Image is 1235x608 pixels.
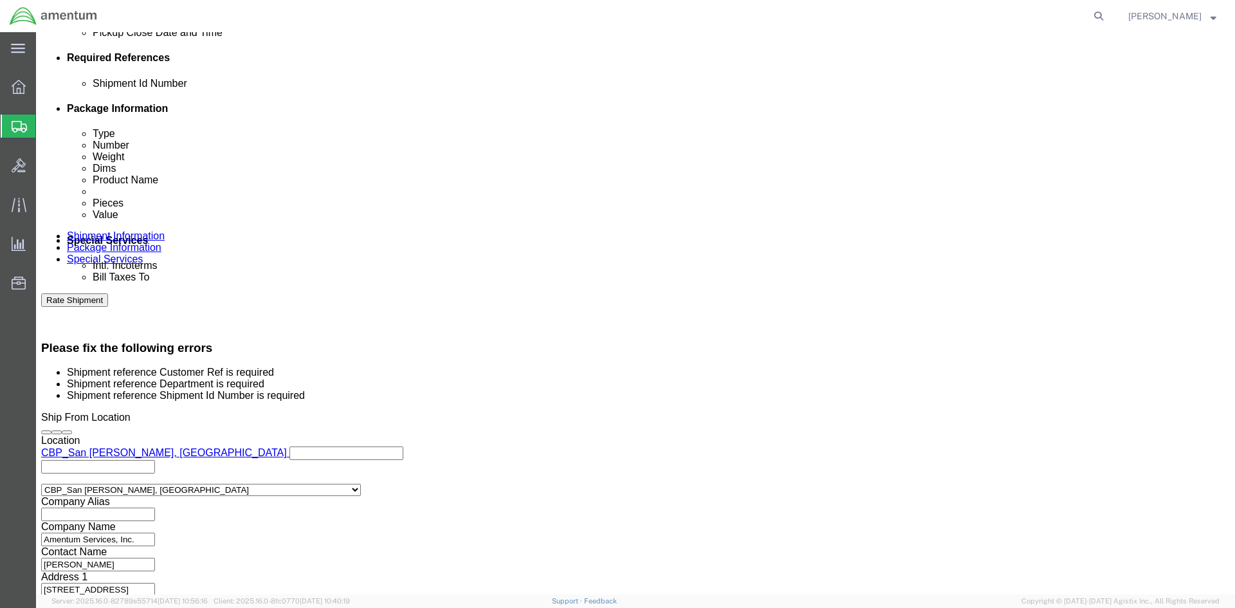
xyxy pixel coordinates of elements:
[51,597,208,605] span: Server: 2025.16.0-82789e55714
[1128,8,1217,24] button: [PERSON_NAME]
[36,32,1235,594] iframe: FS Legacy Container
[584,597,617,605] a: Feedback
[158,597,208,605] span: [DATE] 10:56:16
[300,597,350,605] span: [DATE] 10:40:19
[9,6,98,26] img: logo
[1021,596,1220,607] span: Copyright © [DATE]-[DATE] Agistix Inc., All Rights Reserved
[552,597,584,605] a: Support
[1128,9,1202,23] span: Robert Howard
[214,597,350,605] span: Client: 2025.16.0-8fc0770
